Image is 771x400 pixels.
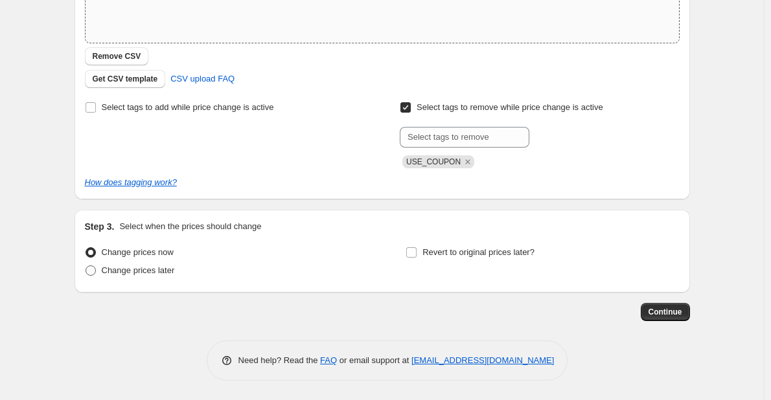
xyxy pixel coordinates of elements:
a: How does tagging work? [85,177,177,187]
a: [EMAIL_ADDRESS][DOMAIN_NAME] [411,355,554,365]
span: Remove CSV [93,51,141,61]
span: CSV upload FAQ [170,72,235,85]
span: Change prices later [102,265,175,275]
a: FAQ [320,355,337,365]
span: Need help? Read the [238,355,321,365]
span: Select tags to add while price change is active [102,102,274,112]
h2: Step 3. [85,220,115,233]
button: Remove USE_COUPON [462,156,474,168]
p: Select when the prices should change [119,220,261,233]
span: Select tags to remove while price change is active [417,102,603,112]
span: Continue [649,307,682,317]
button: Continue [641,303,690,321]
span: or email support at [337,355,411,365]
span: USE_COUPON [406,157,461,166]
a: CSV upload FAQ [163,69,242,89]
input: Select tags to remove [400,127,529,148]
button: Remove CSV [85,47,149,65]
span: Get CSV template [93,74,158,84]
span: Change prices now [102,247,174,257]
span: Revert to original prices later? [422,247,535,257]
button: Get CSV template [85,70,166,88]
